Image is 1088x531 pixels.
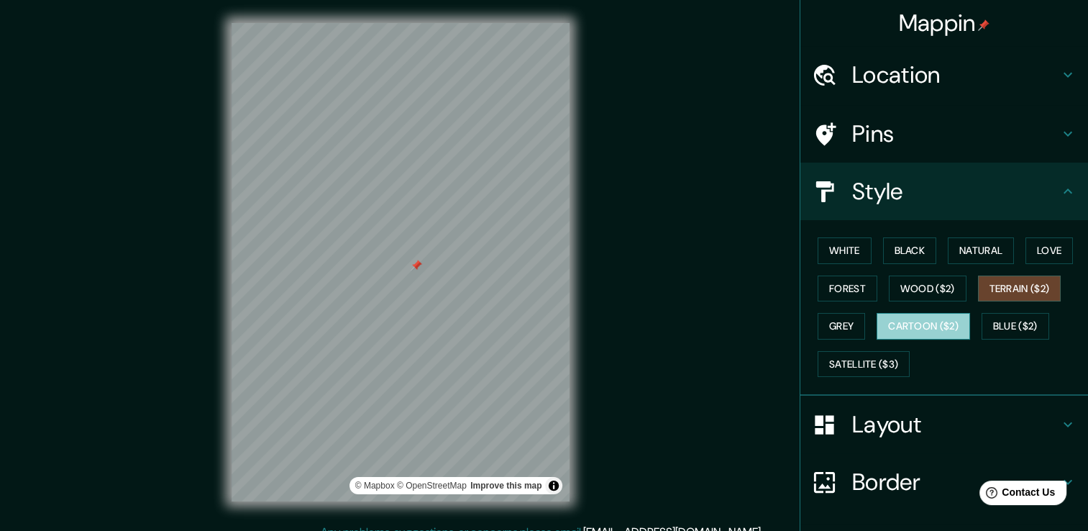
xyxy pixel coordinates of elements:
h4: Location [852,60,1059,89]
h4: Style [852,177,1059,206]
button: White [818,237,872,264]
div: Style [800,163,1088,220]
button: Satellite ($3) [818,351,910,378]
a: Map feedback [470,481,541,491]
canvas: Map [232,23,570,501]
h4: Layout [852,410,1059,439]
a: OpenStreetMap [397,481,467,491]
iframe: Help widget launcher [960,475,1072,515]
button: Love [1025,237,1073,264]
button: Terrain ($2) [978,276,1061,302]
button: Toggle attribution [545,477,562,494]
div: Border [800,453,1088,511]
button: Grey [818,313,865,340]
button: Natural [948,237,1014,264]
div: Pins [800,105,1088,163]
button: Blue ($2) [982,313,1049,340]
img: pin-icon.png [978,19,989,31]
a: Mapbox [355,481,395,491]
div: Location [800,46,1088,104]
h4: Mappin [899,9,990,37]
button: Cartoon ($2) [877,313,970,340]
h4: Border [852,468,1059,496]
div: Layout [800,396,1088,453]
button: Black [883,237,937,264]
button: Wood ($2) [889,276,966,302]
h4: Pins [852,119,1059,148]
button: Forest [818,276,877,302]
